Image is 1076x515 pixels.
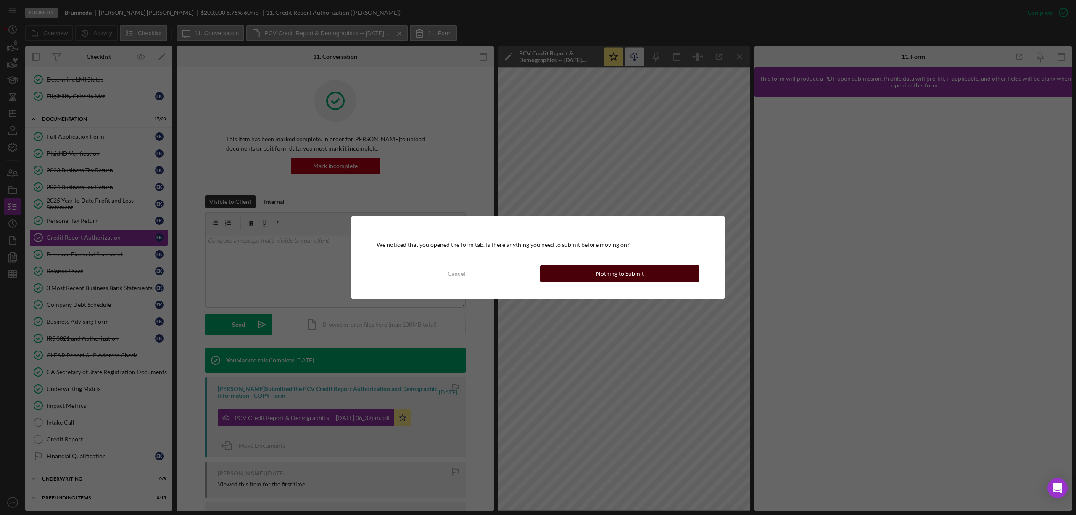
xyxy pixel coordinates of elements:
div: Open Intercom Messenger [1047,478,1068,498]
div: Cancel [448,265,465,282]
button: Cancel [377,265,536,282]
div: Nothing to Submit [596,265,644,282]
div: We noticed that you opened the form tab. Is there anything you need to submit before moving on? [377,241,699,248]
button: Nothing to Submit [540,265,699,282]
